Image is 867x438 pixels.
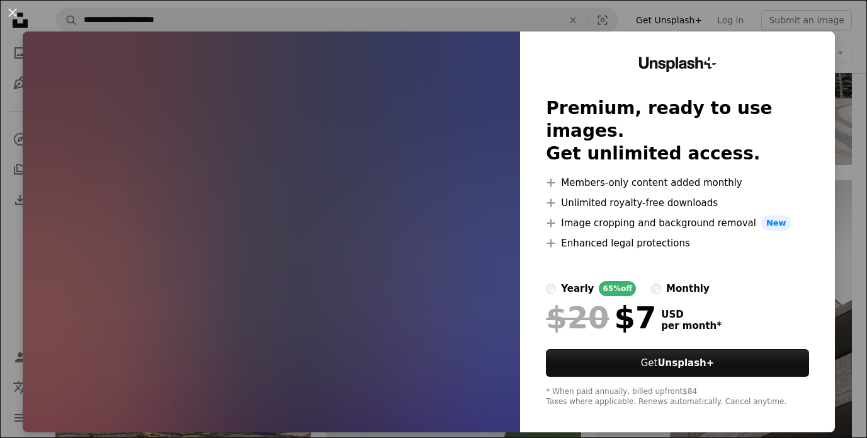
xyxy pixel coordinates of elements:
li: Image cropping and background removal [546,216,808,231]
li: Members-only content added monthly [546,175,808,190]
div: monthly [666,281,710,296]
span: USD [661,309,722,320]
h2: Premium, ready to use images. Get unlimited access. [546,97,808,165]
span: $20 [546,301,609,334]
li: Unlimited royalty-free downloads [546,195,808,210]
button: GetUnsplash+ [546,349,808,377]
div: 65% off [599,281,636,296]
div: * When paid annually, billed upfront $84 Taxes where applicable. Renews automatically. Cancel any... [546,387,808,407]
span: New [761,216,791,231]
div: yearly [561,281,594,296]
span: per month * [661,320,722,331]
li: Enhanced legal protections [546,236,808,251]
strong: Unsplash+ [657,357,714,369]
input: monthly [651,284,661,294]
input: yearly65%off [546,284,556,294]
div: $7 [546,301,656,334]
